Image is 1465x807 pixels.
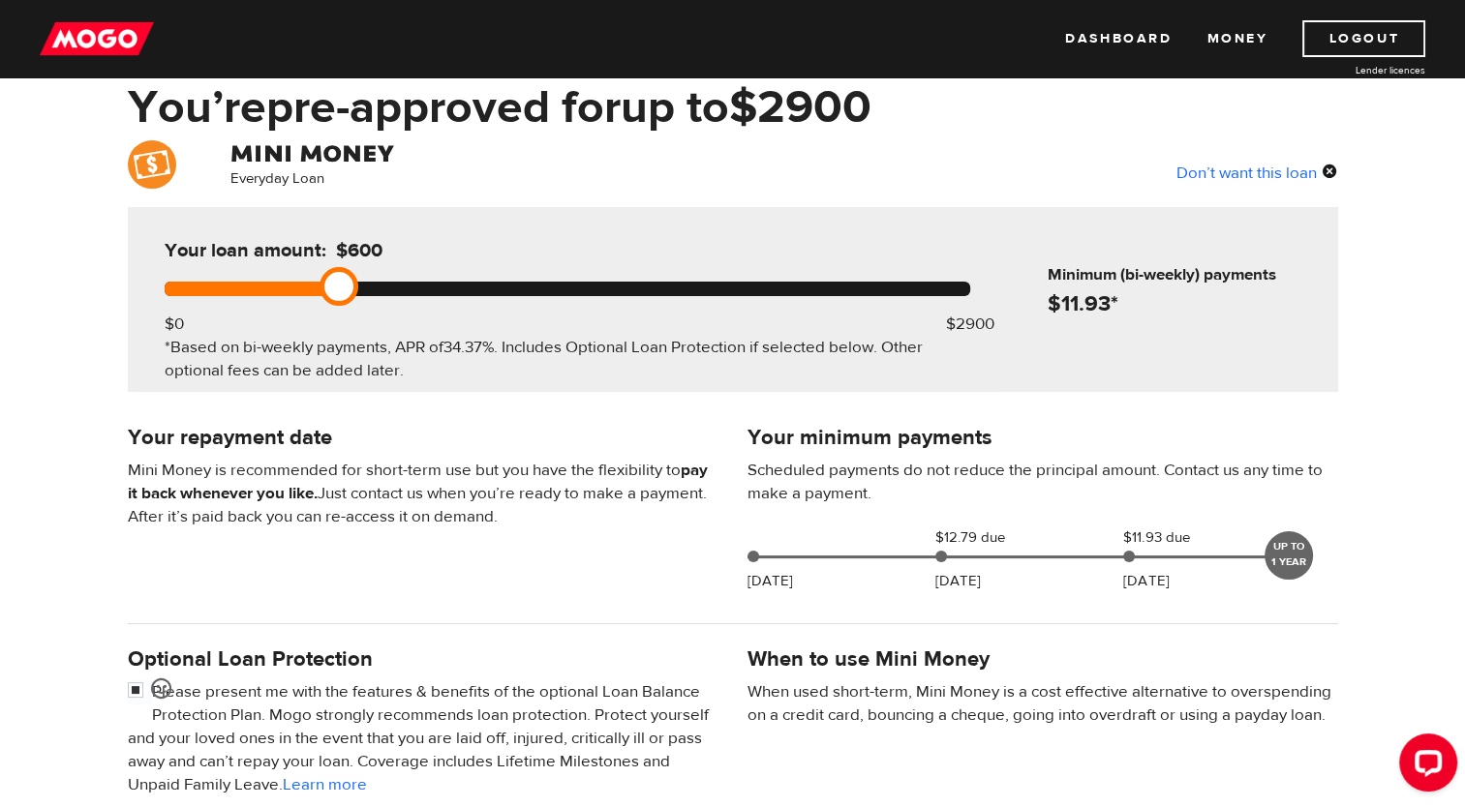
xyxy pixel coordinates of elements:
[40,20,154,57] img: mogo_logo-11ee424be714fa7cbb0f0f49df9e16ec.png
[748,424,1338,451] h4: Your minimum payments
[1302,20,1425,57] a: Logout
[1123,526,1220,550] span: $11.93 due
[748,570,793,593] p: [DATE]
[935,570,981,593] p: [DATE]
[1061,289,1111,317] span: 11.93
[1265,531,1313,580] div: UP TO 1 YEAR
[1384,726,1465,807] iframe: LiveChat chat widget
[336,238,382,262] span: $600
[128,459,718,528] p: Mini Money is recommended for short-term use but you have the flexibility to Just contact us when...
[1048,263,1330,286] h6: Minimum (bi-weekly) payments
[165,239,560,262] h5: Your loan amount:
[128,680,152,704] input: <span class="smiley-face happy"></span>
[128,460,708,504] b: pay it back whenever you like.
[128,424,718,451] h4: Your repayment date
[1123,570,1169,593] p: [DATE]
[1065,20,1172,57] a: Dashboard
[1206,20,1267,57] a: Money
[283,774,367,795] a: Learn more
[1280,63,1425,77] a: Lender licences
[165,313,184,336] div: $0
[165,336,970,382] div: *Based on bi-weekly payments, APR of . Includes Optional Loan Protection if selected below. Other...
[128,645,718,672] h4: Optional Loan Protection
[748,459,1338,505] p: Scheduled payments do not reduce the principal amount. Contact us any time to make a payment.
[443,337,494,358] span: 34.37%
[946,313,994,336] div: $2900
[935,526,1032,550] span: $12.79 due
[128,680,718,796] p: Please present me with the features & benefits of the optional Loan Balance Protection Plan. Mogo...
[729,78,871,136] span: $2900
[128,82,1338,133] h1: You’re pre-approved for up to
[1048,290,1330,317] h4: $
[748,680,1338,727] p: When used short-term, Mini Money is a cost effective alternative to overspending on a credit card...
[748,645,990,672] h4: When to use Mini Money
[1176,160,1338,185] div: Don’t want this loan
